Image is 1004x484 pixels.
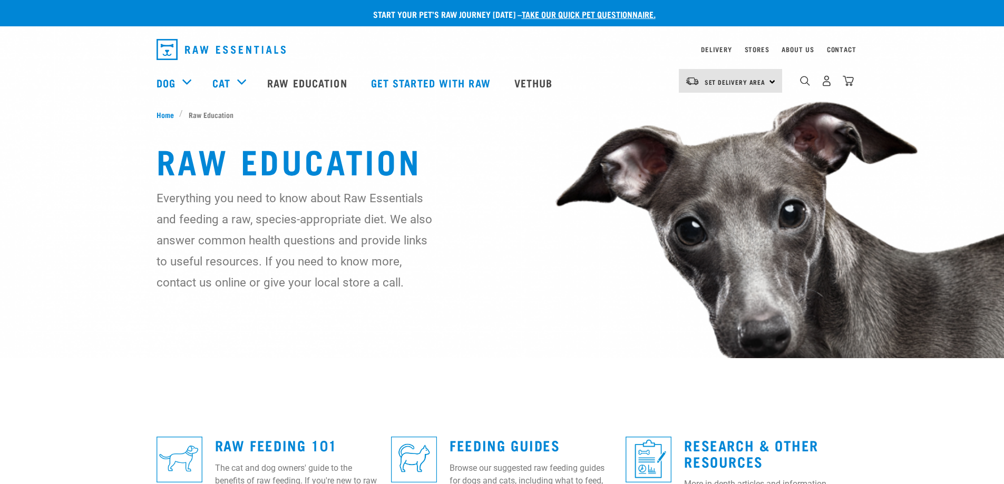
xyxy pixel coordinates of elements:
[157,437,202,482] img: re-icons-dog3-sq-blue.png
[701,47,732,51] a: Delivery
[148,35,856,64] nav: dropdown navigation
[827,47,856,51] a: Contact
[626,437,671,482] img: re-icons-healthcheck1-sq-blue.png
[745,47,769,51] a: Stores
[360,62,504,104] a: Get started with Raw
[157,75,176,91] a: Dog
[157,109,848,120] nav: breadcrumbs
[843,75,854,86] img: home-icon@2x.png
[157,39,286,60] img: Raw Essentials Logo
[157,187,433,293] p: Everything you need to know about Raw Essentials and feeding a raw, species-appropriate diet. We ...
[685,76,699,86] img: van-moving.png
[821,75,832,86] img: user.png
[450,441,560,449] a: Feeding Guides
[522,12,656,16] a: take our quick pet questionnaire.
[157,109,174,120] span: Home
[504,62,566,104] a: Vethub
[157,141,848,179] h1: Raw Education
[212,75,230,91] a: Cat
[391,437,437,482] img: re-icons-cat2-sq-blue.png
[257,62,360,104] a: Raw Education
[705,80,766,84] span: Set Delivery Area
[215,441,337,449] a: Raw Feeding 101
[782,47,814,51] a: About Us
[800,76,810,86] img: home-icon-1@2x.png
[684,441,818,465] a: Research & Other Resources
[157,109,180,120] a: Home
